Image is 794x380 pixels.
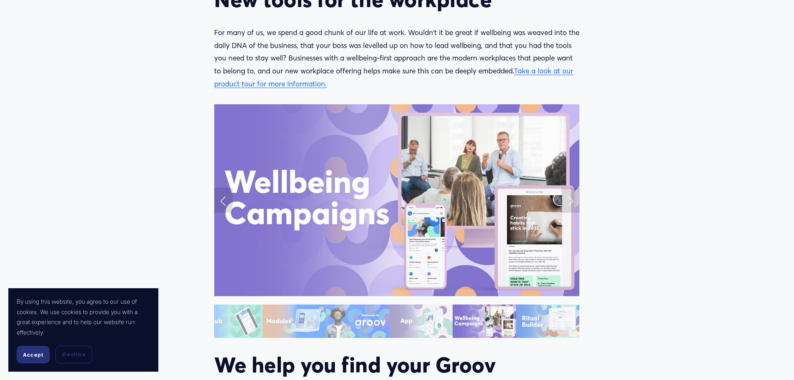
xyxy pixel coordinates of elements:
button: Decline [55,346,92,363]
button: Accept [17,346,50,363]
h2: We help you find your Groov [214,352,579,377]
img: Slide 7 [516,305,579,338]
span: Decline [62,351,85,358]
a: Take a look at our product tour for more information. [214,66,573,88]
span: Accept [23,352,43,358]
img: Slide 2 [199,305,263,338]
img: Slide 6 [453,305,516,338]
a: Next Slide [561,188,580,213]
img: Slide 3 [263,305,326,338]
p: By using this website, you agree to our use of cookies. We use cookies to provide you with a grea... [17,297,150,337]
img: Slide 4 [326,305,389,338]
section: Cookie banner [8,288,158,372]
p: For many of us, we spend a good chunk of our life at work. Wouldn't it be great if wellbeing was ... [214,26,579,90]
img: Slide 5 [389,305,453,338]
a: Previous Slide [214,188,233,213]
img: FB Horizontal Posts 1200x630px_Official launch post 7.jpg [214,104,579,296]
